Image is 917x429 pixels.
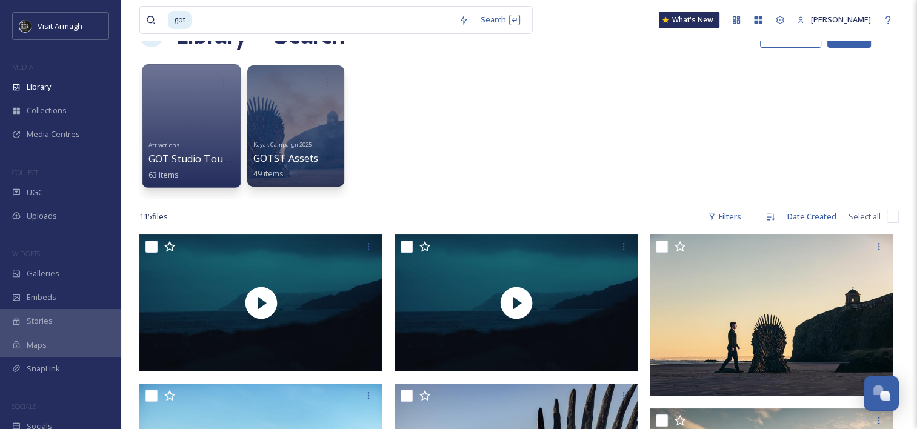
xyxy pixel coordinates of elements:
[791,8,877,32] a: [PERSON_NAME]
[27,210,57,222] span: Uploads
[148,168,179,179] span: 63 items
[849,211,881,222] span: Select all
[27,81,51,93] span: Library
[27,128,80,140] span: Media Centres
[650,234,893,397] img: ext_1745511192.168736_assumpta.oneill@armaghbanbridgecraigavon.gov.uk-GOT-2-CH-597-Edit.jpg
[12,402,36,411] span: SOCIALS
[702,205,747,228] div: Filters
[27,363,60,374] span: SnapLink
[12,62,33,71] span: MEDIA
[19,20,32,32] img: THE-FIRST-PLACE-VISIT-ARMAGH.COM-BLACK.jpg
[27,339,47,351] span: Maps
[253,141,312,148] span: Kayak Campaign 2025
[395,234,638,371] img: thumbnail
[27,291,56,303] span: Embeds
[12,168,38,177] span: COLLECT
[253,151,318,165] span: GOTST Assets
[38,21,82,32] span: Visit Armagh
[148,141,179,148] span: Attractions
[475,8,526,32] div: Search
[148,138,375,179] a: AttractionsGOT Studio Tour [PERSON_NAME] Summer 202263 items
[811,14,871,25] span: [PERSON_NAME]
[12,249,40,258] span: WIDGETS
[148,152,375,165] span: GOT Studio Tour [PERSON_NAME] Summer 2022
[27,105,67,116] span: Collections
[253,168,284,179] span: 49 items
[659,12,719,28] a: What's New
[168,11,192,28] span: got
[139,234,382,371] img: thumbnail
[27,268,59,279] span: Galleries
[139,211,168,222] span: 115 file s
[253,138,318,179] a: Kayak Campaign 2025GOTST Assets49 items
[27,187,43,198] span: UGC
[27,315,53,327] span: Stories
[864,376,899,411] button: Open Chat
[781,205,842,228] div: Date Created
